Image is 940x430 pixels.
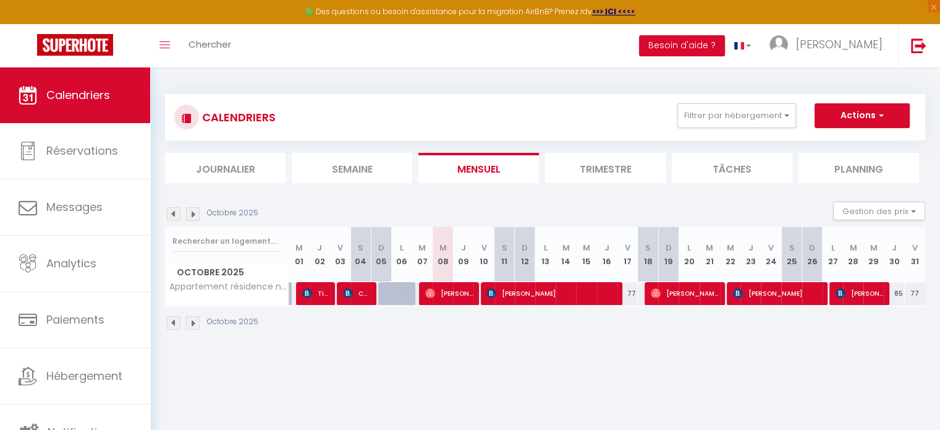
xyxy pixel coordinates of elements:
[46,312,104,327] span: Paiements
[453,227,473,282] th: 09
[350,227,371,282] th: 04
[556,227,576,282] th: 14
[625,242,630,254] abbr: V
[179,24,240,67] a: Chercher
[371,227,391,282] th: 05
[679,227,699,282] th: 20
[535,227,556,282] th: 13
[905,282,925,305] div: 77
[863,227,884,282] th: 29
[597,227,617,282] th: 16
[700,227,720,282] th: 21
[199,103,276,131] h3: CALENDRIERS
[172,230,282,252] input: Rechercher un logement...
[522,242,528,254] abbr: D
[726,242,734,254] abbr: M
[815,103,910,128] button: Actions
[46,87,110,103] span: Calendriers
[461,242,466,254] abbr: J
[651,282,719,305] span: [PERSON_NAME]
[658,227,679,282] th: 19
[884,282,904,305] div: 85
[583,242,590,254] abbr: M
[666,242,672,254] abbr: D
[836,282,883,305] span: [PERSON_NAME]
[850,242,857,254] abbr: M
[494,227,515,282] th: 11
[188,38,231,51] span: Chercher
[833,202,925,220] button: Gestion des prix
[843,227,863,282] th: 28
[809,242,815,254] abbr: D
[165,153,286,183] li: Journalier
[310,227,330,282] th: 02
[317,242,322,254] abbr: J
[486,282,616,305] span: [PERSON_NAME]
[798,153,919,183] li: Planning
[592,6,635,17] a: >>> ICI <<<<
[831,242,834,254] abbr: L
[911,38,926,53] img: logout
[46,199,103,215] span: Messages
[418,242,426,254] abbr: M
[870,242,878,254] abbr: M
[302,282,329,305] span: Tianyu He
[502,242,507,254] abbr: S
[638,227,658,282] th: 18
[617,282,638,305] div: 77
[884,227,904,282] th: 30
[604,242,609,254] abbr: J
[545,153,666,183] li: Trimestre
[905,227,925,282] th: 31
[740,227,761,282] th: 23
[166,264,289,282] span: Octobre 2025
[562,242,570,254] abbr: M
[892,242,897,254] abbr: J
[418,153,539,183] li: Mensuel
[46,256,96,271] span: Analytics
[639,35,725,56] button: Besoin d'aide ?
[425,282,473,305] span: [PERSON_NAME]
[796,37,883,52] span: [PERSON_NAME]
[392,227,412,282] th: 06
[330,227,350,282] th: 03
[761,227,781,282] th: 24
[473,227,494,282] th: 10
[295,242,303,254] abbr: M
[46,368,122,384] span: Hébergement
[337,242,343,254] abbr: V
[439,242,447,254] abbr: M
[769,35,788,54] img: ...
[292,153,412,183] li: Semaine
[706,242,713,254] abbr: M
[576,227,596,282] th: 15
[677,103,796,128] button: Filtrer par hébergement
[167,282,291,291] span: Appartement résidence neuve proche [GEOGRAPHIC_DATA]
[378,242,384,254] abbr: D
[768,242,774,254] abbr: V
[515,227,535,282] th: 12
[412,227,433,282] th: 07
[343,282,370,305] span: Cousin [PERSON_NAME]
[207,207,258,219] p: Octobre 2025
[672,153,792,183] li: Tâches
[289,227,310,282] th: 01
[781,227,802,282] th: 25
[760,24,898,67] a: ... [PERSON_NAME]
[433,227,453,282] th: 08
[37,34,113,56] img: Super Booking
[687,242,691,254] abbr: L
[207,316,258,328] p: Octobre 2025
[802,227,823,282] th: 26
[645,242,651,254] abbr: S
[400,242,404,254] abbr: L
[544,242,548,254] abbr: L
[358,242,363,254] abbr: S
[46,143,118,158] span: Réservations
[481,242,486,254] abbr: V
[720,227,740,282] th: 22
[617,227,638,282] th: 17
[823,227,843,282] th: 27
[733,282,821,305] span: [PERSON_NAME]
